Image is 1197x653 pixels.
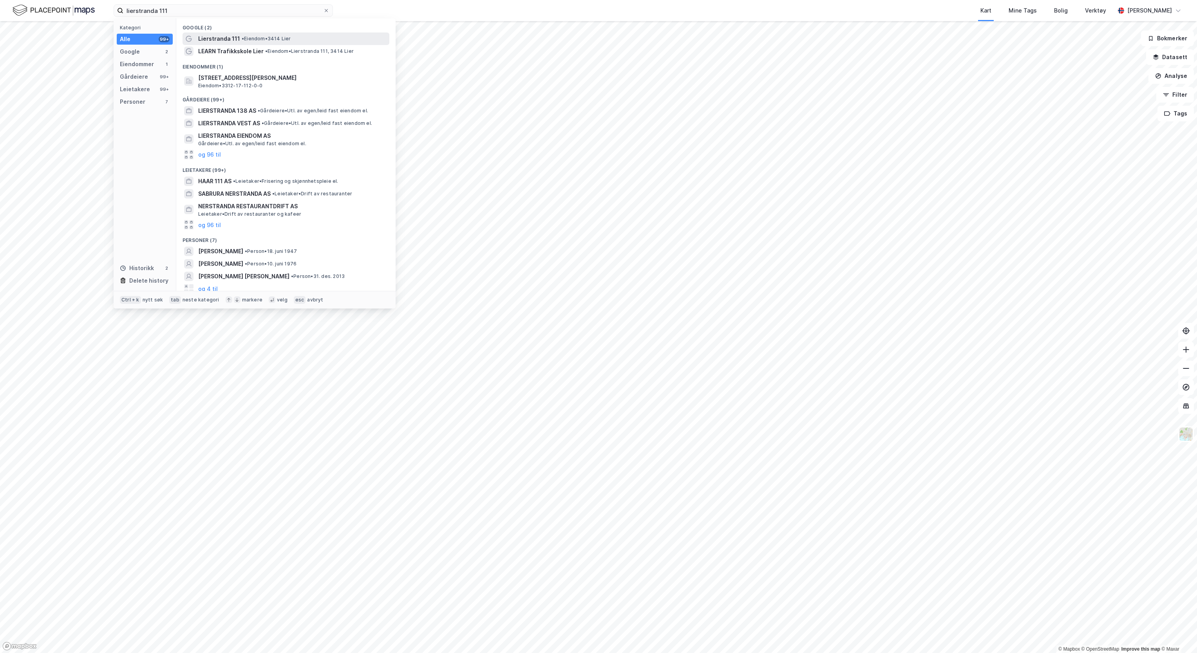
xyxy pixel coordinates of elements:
span: LIERSTRANDA VEST AS [198,119,260,128]
span: • [272,191,275,197]
div: Google [120,47,140,56]
span: • [233,178,235,184]
span: [PERSON_NAME] [198,247,243,256]
div: 2 [163,265,170,271]
span: • [242,36,244,41]
button: og 4 til [198,284,218,294]
div: 1 [163,61,170,67]
img: Z [1179,427,1193,442]
div: Personer (7) [176,231,396,245]
div: Gårdeiere [120,72,148,81]
span: • [262,120,264,126]
div: nytt søk [143,297,163,303]
div: Alle [120,34,130,44]
span: • [258,108,260,114]
button: Bokmerker [1141,31,1194,46]
span: Eiendom • Lierstranda 111, 3414 Lier [265,48,354,54]
span: Gårdeiere • Utl. av egen/leid fast eiendom el. [262,120,372,126]
span: [PERSON_NAME] [198,259,243,269]
div: tab [169,296,181,304]
div: avbryt [307,297,323,303]
a: Mapbox homepage [2,642,37,651]
span: Lierstranda 111 [198,34,240,43]
a: Improve this map [1121,646,1160,652]
button: og 96 til [198,150,221,159]
button: Tags [1157,106,1194,121]
span: Eiendom • 3312-17-112-0-0 [198,83,263,89]
div: Bolig [1054,6,1068,15]
div: Eiendommer [120,60,154,69]
div: velg [277,297,287,303]
div: Historikk [120,263,154,273]
span: HAAR 111 AS [198,177,231,186]
div: Leietakere [120,85,150,94]
div: Delete history [129,276,168,285]
span: • [291,273,293,279]
div: Ctrl + k [120,296,141,304]
div: Gårdeiere (99+) [176,90,396,105]
span: Gårdeiere • Utl. av egen/leid fast eiendom el. [198,141,306,147]
div: Eiendommer (1) [176,58,396,72]
div: 99+ [159,86,170,92]
span: • [245,248,247,254]
a: Mapbox [1058,646,1080,652]
button: Datasett [1146,49,1194,65]
span: • [265,48,268,54]
span: Gårdeiere • Utl. av egen/leid fast eiendom el. [258,108,368,114]
button: Analyse [1148,68,1194,84]
span: Eiendom • 3414 Lier [242,36,291,42]
div: Verktøy [1085,6,1106,15]
span: LEARN Trafikkskole Lier [198,47,264,56]
div: Kart [980,6,991,15]
span: Leietaker • Drift av restauranter [272,191,352,197]
span: Person • 10. juni 1976 [245,261,297,267]
div: 99+ [159,74,170,80]
span: LIERSTRANDA 138 AS [198,106,256,115]
span: Leietaker • Drift av restauranter og kafeer [198,211,301,217]
div: 2 [163,49,170,55]
div: 99+ [159,36,170,42]
button: Filter [1156,87,1194,103]
div: Mine Tags [1009,6,1037,15]
span: Person • 18. juni 1947 [245,248,297,254]
span: NERSTRANDA RESTAURANTDRIFT AS [198,202,386,211]
span: • [245,261,247,267]
span: LIERSTRANDA EIENDOM AS [198,131,386,141]
iframe: Chat Widget [1158,615,1197,653]
div: Kategori [120,25,173,31]
span: Leietaker • Frisering og skjønnhetspleie el. [233,178,338,184]
input: Søk på adresse, matrikkel, gårdeiere, leietakere eller personer [123,5,323,16]
span: [PERSON_NAME] [PERSON_NAME] [198,272,289,281]
div: 7 [163,99,170,105]
div: markere [242,297,262,303]
div: esc [294,296,306,304]
img: logo.f888ab2527a4732fd821a326f86c7f29.svg [13,4,95,17]
div: neste kategori [183,297,219,303]
div: [PERSON_NAME] [1127,6,1172,15]
div: Google (2) [176,18,396,32]
div: Leietakere (99+) [176,161,396,175]
a: OpenStreetMap [1081,646,1119,652]
div: Personer [120,97,145,106]
span: SABRURA NERSTRANDA AS [198,189,271,198]
span: [STREET_ADDRESS][PERSON_NAME] [198,73,386,83]
div: Kontrollprogram for chat [1158,615,1197,653]
span: Person • 31. des. 2013 [291,273,345,280]
button: og 96 til [198,220,221,229]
